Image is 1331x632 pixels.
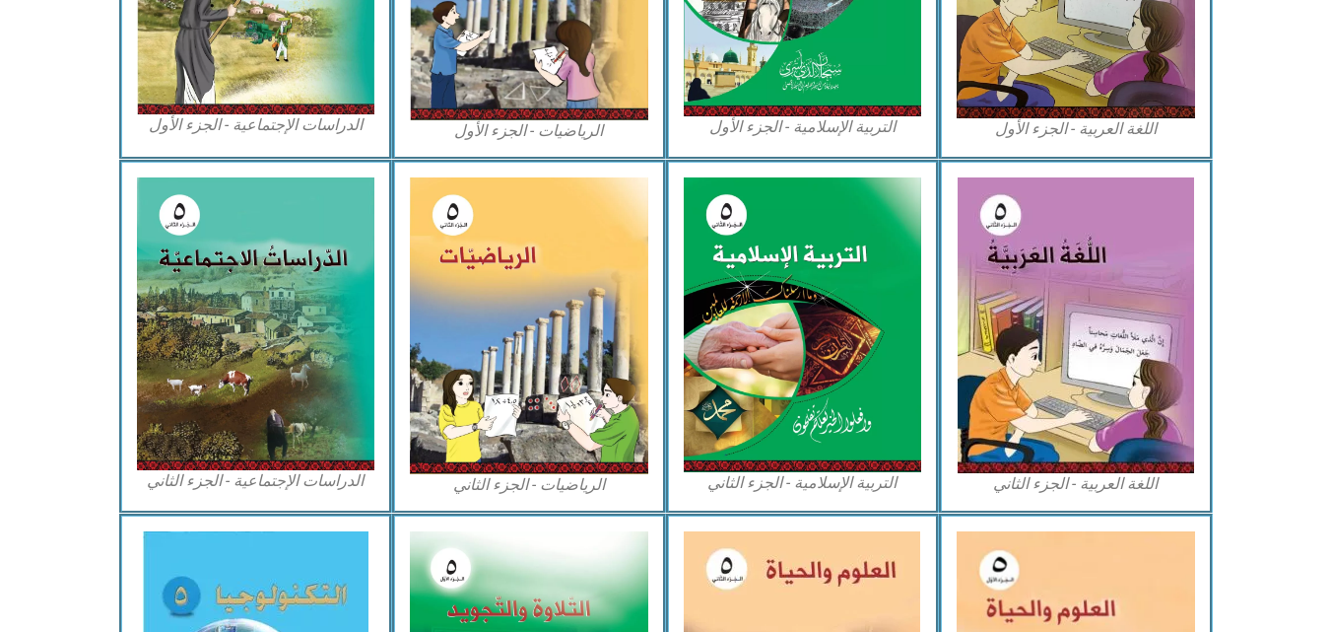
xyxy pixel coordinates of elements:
figcaption: الدراسات الإجتماعية - الجزء الأول​ [137,114,375,136]
figcaption: الرياضيات - الجزء الثاني [410,474,648,496]
figcaption: الدراسات الإجتماعية - الجزء الثاني [137,470,375,492]
figcaption: التربية الإسلامية - الجزء الأول [684,116,922,138]
figcaption: اللغة العربية - الجزء الثاني [957,473,1195,495]
figcaption: اللغة العربية - الجزء الأول​ [957,118,1195,140]
figcaption: التربية الإسلامية - الجزء الثاني [684,472,922,494]
figcaption: الرياضيات - الجزء الأول​ [410,120,648,142]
